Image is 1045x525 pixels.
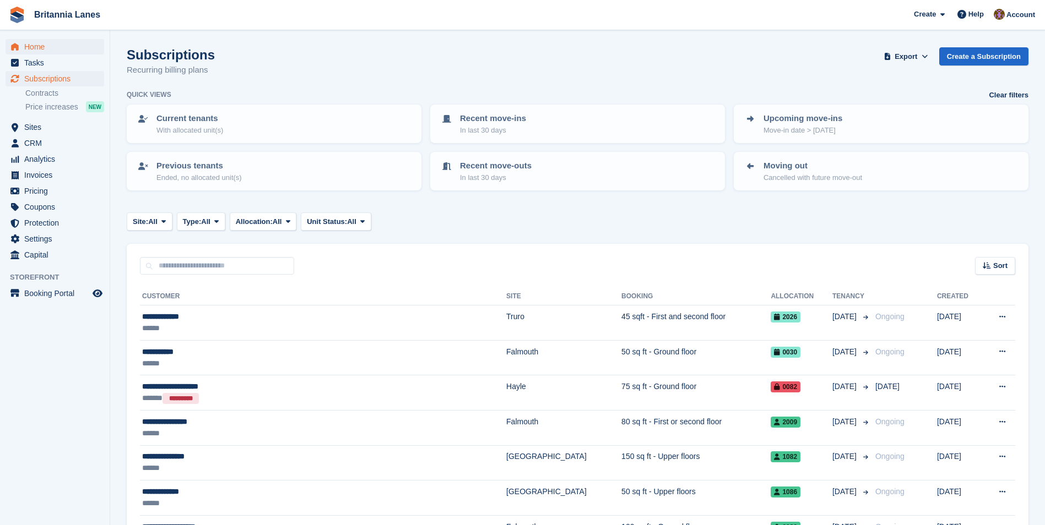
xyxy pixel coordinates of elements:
th: Booking [621,288,771,305]
span: Ongoing [875,417,905,426]
a: menu [6,215,104,231]
span: [DATE] [832,486,859,497]
span: Subscriptions [24,71,90,86]
a: menu [6,135,104,151]
span: [DATE] [832,381,859,392]
span: Coupons [24,199,90,215]
span: All [148,216,158,227]
span: Home [24,39,90,54]
th: Created [937,288,982,305]
span: 2009 [771,417,800,428]
span: 0082 [771,381,800,392]
a: menu [6,247,104,262]
p: Upcoming move-ins [764,112,842,125]
span: Analytics [24,151,90,167]
td: [DATE] [937,410,982,445]
span: [DATE] [832,451,859,462]
span: 1086 [771,486,800,497]
p: Recent move-ins [460,112,526,125]
span: Sort [993,260,1008,271]
p: Move-in date > [DATE] [764,125,842,136]
span: Help [968,9,984,20]
td: 75 sq ft - Ground floor [621,375,771,411]
a: Recent move-ins In last 30 days [431,106,724,142]
span: 2026 [771,311,800,322]
span: Capital [24,247,90,262]
p: Previous tenants [156,160,242,172]
a: Recent move-outs In last 30 days [431,153,724,189]
span: 1082 [771,451,800,462]
th: Site [506,288,621,305]
span: Price increases [25,102,78,112]
button: Site: All [127,212,172,231]
img: Andy Collier [994,9,1005,20]
h1: Subscriptions [127,47,215,62]
span: Ongoing [875,487,905,496]
span: Export [895,51,917,62]
span: CRM [24,135,90,151]
img: stora-icon-8386f47178a22dfd0bd8f6a31ec36ba5ce8667c1dd55bd0f319d3a0aa187defe.svg [9,7,25,23]
td: Falmouth [506,410,621,445]
h6: Quick views [127,90,171,100]
span: Allocation: [236,216,273,227]
p: In last 30 days [460,172,532,183]
span: Invoices [24,167,90,183]
button: Unit Status: All [301,212,371,231]
span: Protection [24,215,90,231]
a: menu [6,151,104,167]
td: Hayle [506,375,621,411]
a: Britannia Lanes [30,6,105,24]
span: Tasks [24,55,90,70]
p: Recurring billing plans [127,64,215,76]
a: menu [6,71,104,86]
span: Storefront [10,272,110,283]
p: With allocated unit(s) [156,125,223,136]
a: Create a Subscription [939,47,1028,65]
a: Upcoming move-ins Move-in date > [DATE] [735,106,1027,142]
td: 80 sq ft - First or second floor [621,410,771,445]
td: [GEOGRAPHIC_DATA] [506,445,621,480]
td: Truro [506,305,621,341]
a: menu [6,183,104,199]
td: [DATE] [937,305,982,341]
span: Pricing [24,183,90,199]
span: [DATE] [832,311,859,322]
span: Ongoing [875,452,905,461]
p: Recent move-outs [460,160,532,172]
a: Contracts [25,88,104,99]
span: [DATE] [875,382,900,391]
td: [DATE] [937,340,982,375]
td: 50 sq ft - Upper floors [621,480,771,516]
span: Unit Status: [307,216,347,227]
a: Preview store [91,287,104,300]
button: Export [882,47,930,65]
span: Account [1006,9,1035,20]
th: Tenancy [832,288,871,305]
td: [DATE] [937,480,982,516]
span: All [347,216,356,227]
span: Settings [24,231,90,247]
button: Allocation: All [230,212,297,231]
p: Cancelled with future move-out [764,172,862,183]
span: Type: [183,216,202,227]
span: 0030 [771,347,800,358]
td: Falmouth [506,340,621,375]
td: 50 sq ft - Ground floor [621,340,771,375]
span: Create [914,9,936,20]
a: menu [6,199,104,215]
th: Customer [140,288,506,305]
a: Price increases NEW [25,101,104,113]
td: [DATE] [937,445,982,480]
a: Current tenants With allocated unit(s) [128,106,420,142]
button: Type: All [177,212,225,231]
span: Booking Portal [24,286,90,301]
td: 45 sqft - First and second floor [621,305,771,341]
a: menu [6,119,104,135]
a: Previous tenants Ended, no allocated unit(s) [128,153,420,189]
p: Current tenants [156,112,223,125]
span: Ongoing [875,312,905,321]
a: Moving out Cancelled with future move-out [735,153,1027,189]
a: menu [6,167,104,183]
th: Allocation [771,288,832,305]
span: Sites [24,119,90,135]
